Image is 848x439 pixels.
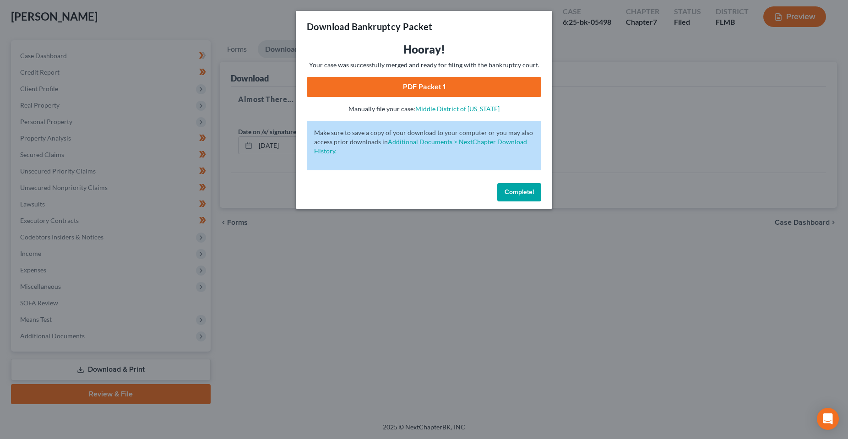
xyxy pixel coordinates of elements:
[307,42,541,57] h3: Hooray!
[307,104,541,114] p: Manually file your case:
[497,183,541,201] button: Complete!
[505,188,534,196] span: Complete!
[817,408,839,430] div: Open Intercom Messenger
[307,20,432,33] h3: Download Bankruptcy Packet
[307,77,541,97] a: PDF Packet 1
[314,138,527,155] a: Additional Documents > NextChapter Download History.
[314,128,534,156] p: Make sure to save a copy of your download to your computer or you may also access prior downloads in
[415,105,500,113] a: Middle District of [US_STATE]
[307,60,541,70] p: Your case was successfully merged and ready for filing with the bankruptcy court.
